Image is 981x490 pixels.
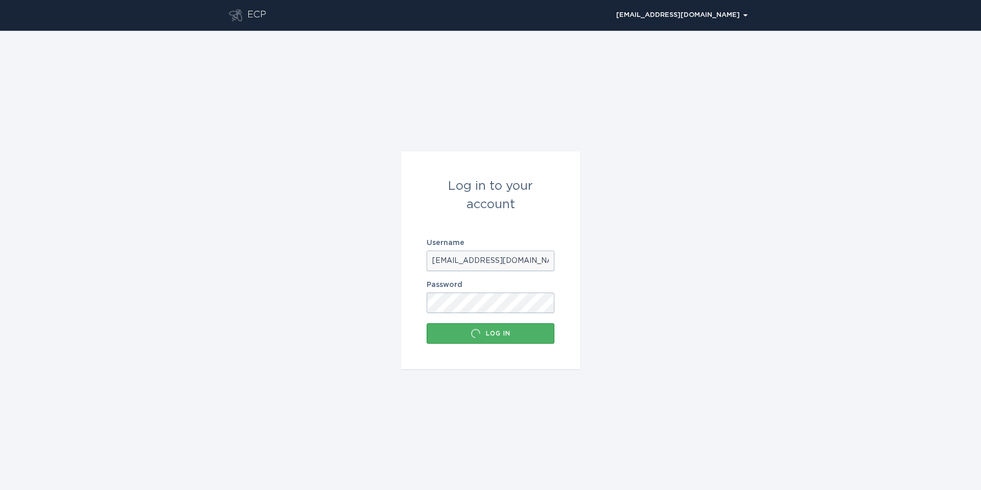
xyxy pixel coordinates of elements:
div: Log in to your account [427,177,554,214]
div: Popover menu [612,8,752,23]
label: Username [427,239,554,247]
div: [EMAIL_ADDRESS][DOMAIN_NAME] [616,12,748,18]
label: Password [427,281,554,288]
div: Log in [432,328,549,339]
div: Loading [471,328,481,339]
button: Log in [427,323,554,344]
div: ECP [247,9,266,21]
button: Open user account details [612,8,752,23]
button: Go to dashboard [229,9,242,21]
